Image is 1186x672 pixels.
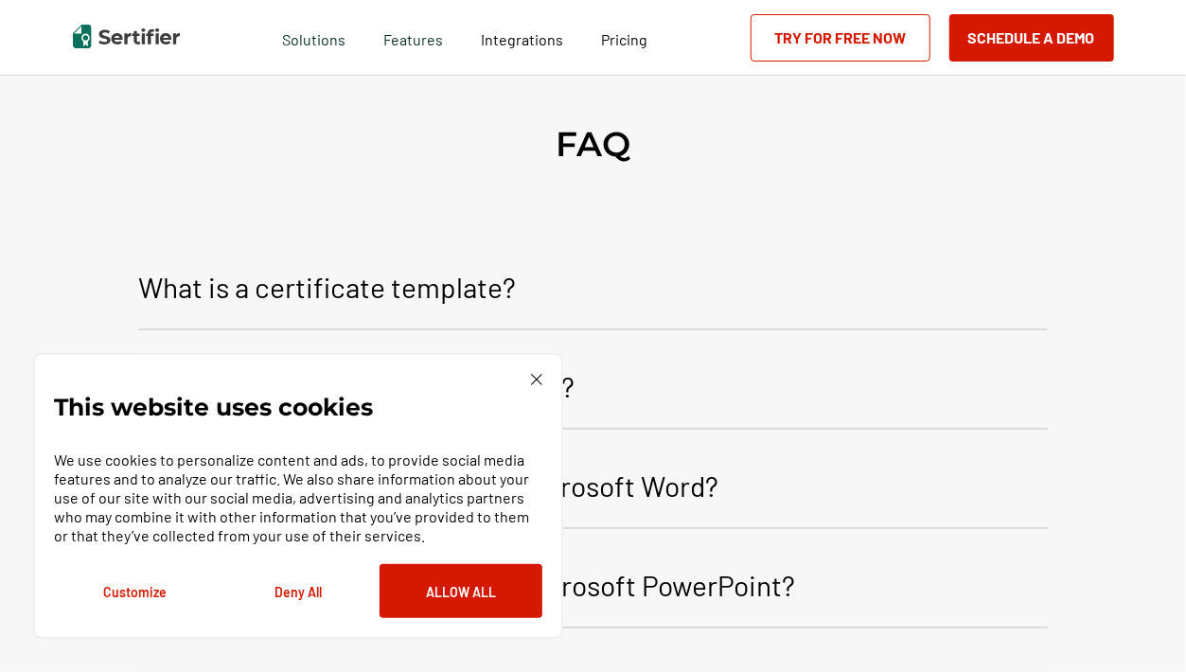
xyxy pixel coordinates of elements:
[1091,581,1186,672] iframe: Chat Widget
[751,14,930,62] a: Try for Free Now
[73,25,180,48] img: Sertifier | Digital Credentialing Platform
[380,564,542,618] button: Allow All
[601,26,647,49] a: Pricing
[383,26,443,49] span: Features
[217,564,380,618] button: Deny All
[481,26,563,49] a: Integrations
[282,26,345,49] span: Solutions
[949,14,1114,62] button: Schedule a Demo
[54,451,542,545] p: We use cookies to personalize content and ads, to provide social media features and to analyze ou...
[54,398,373,416] p: This website uses cookies
[481,30,563,48] span: Integrations
[139,548,1048,628] button: How do I design a certificate in Microsoft PowerPoint?
[556,123,630,165] h2: FAQ
[139,250,1048,330] button: What is a certificate template?
[139,449,1048,529] button: How do I create a certificate in Microsoft Word?
[601,30,647,48] span: Pricing
[139,264,517,309] p: What is a certificate template?
[54,564,217,618] button: Customize
[531,374,542,385] img: Cookie Popup Close
[139,349,1048,430] button: How do I make my own certificates?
